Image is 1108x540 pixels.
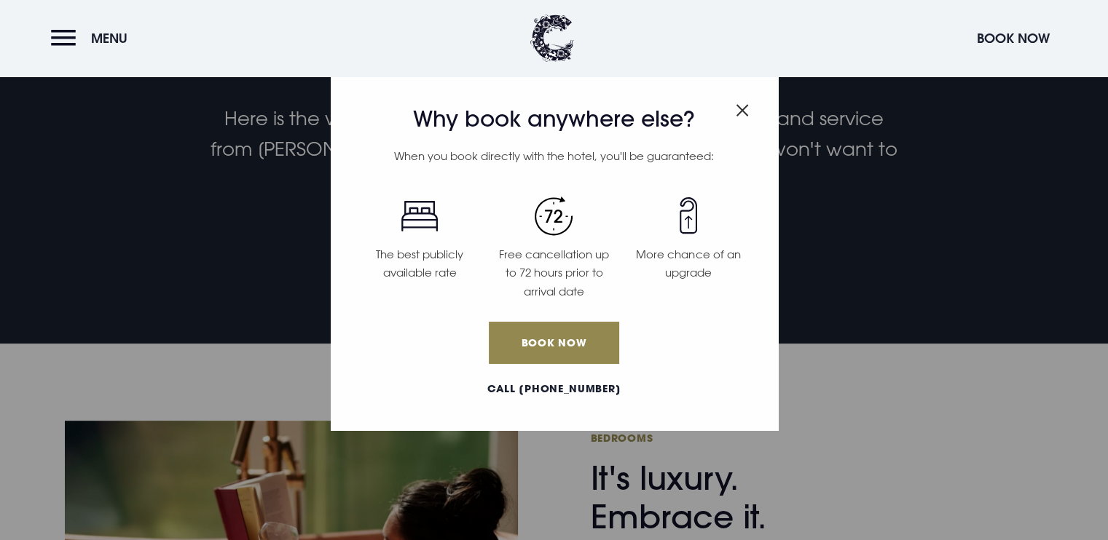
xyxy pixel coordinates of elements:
p: The best publicly available rate [361,245,478,282]
p: Free cancellation up to 72 hours prior to arrival date [495,245,612,301]
p: When you book directly with the hotel, you'll be guaranteed: [353,147,755,166]
p: More chance of an upgrade [630,245,747,282]
h3: Why book anywhere else? [353,106,755,132]
a: Call [PHONE_NUMBER] [353,381,755,397]
span: Menu [91,30,127,47]
a: Book Now [489,322,618,364]
button: Menu [51,23,135,54]
button: Book Now [970,23,1057,54]
img: Clandeboye Lodge [530,15,574,62]
button: Close modal [736,96,749,119]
